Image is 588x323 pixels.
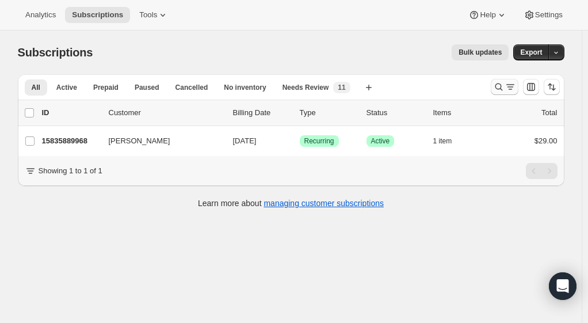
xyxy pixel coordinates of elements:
[224,83,266,92] span: No inventory
[360,79,378,96] button: Create new view
[42,107,100,119] p: ID
[102,132,217,150] button: [PERSON_NAME]
[93,83,119,92] span: Prepaid
[513,44,549,60] button: Export
[452,44,509,60] button: Bulk updates
[18,46,93,59] span: Subscriptions
[233,136,257,145] span: [DATE]
[304,136,334,146] span: Recurring
[32,83,40,92] span: All
[371,136,390,146] span: Active
[491,79,518,95] button: Search and filter results
[459,48,502,57] span: Bulk updates
[42,133,558,149] div: 15835889968[PERSON_NAME][DATE]SuccessRecurringSuccessActive1 item$29.00
[480,10,495,20] span: Help
[65,7,130,23] button: Subscriptions
[544,79,560,95] button: Sort the results
[549,272,576,300] div: Open Intercom Messenger
[523,79,539,95] button: Customize table column order and visibility
[534,136,558,145] span: $29.00
[56,83,77,92] span: Active
[433,107,491,119] div: Items
[366,107,424,119] p: Status
[461,7,514,23] button: Help
[535,10,563,20] span: Settings
[282,83,329,92] span: Needs Review
[25,10,56,20] span: Analytics
[233,107,291,119] p: Billing Date
[72,10,123,20] span: Subscriptions
[109,135,170,147] span: [PERSON_NAME]
[433,133,465,149] button: 1 item
[42,107,558,119] div: IDCustomerBilling DateTypeStatusItemsTotal
[433,136,452,146] span: 1 item
[520,48,542,57] span: Export
[526,163,558,179] nav: Pagination
[39,165,102,177] p: Showing 1 to 1 of 1
[517,7,570,23] button: Settings
[175,83,208,92] span: Cancelled
[139,10,157,20] span: Tools
[42,135,100,147] p: 15835889968
[132,7,175,23] button: Tools
[135,83,159,92] span: Paused
[541,107,557,119] p: Total
[264,199,384,208] a: managing customer subscriptions
[198,197,384,209] p: Learn more about
[300,107,357,119] div: Type
[109,107,224,119] p: Customer
[18,7,63,23] button: Analytics
[338,83,345,92] span: 11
